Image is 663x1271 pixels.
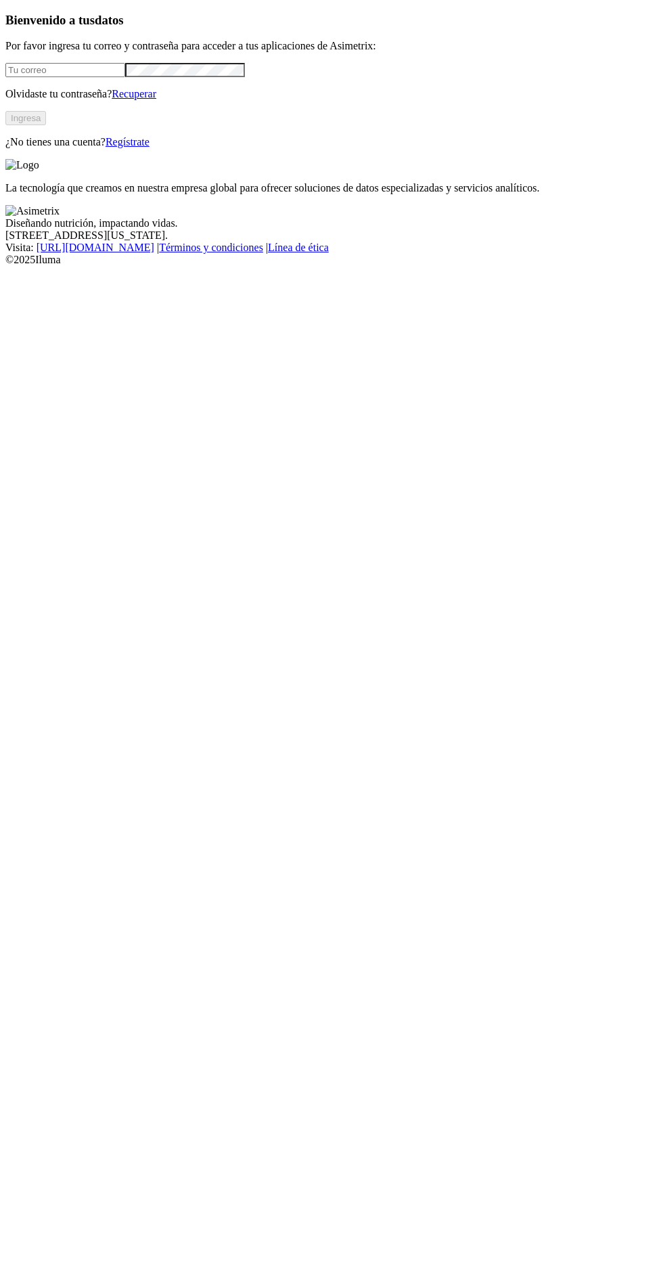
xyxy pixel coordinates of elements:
p: Por favor ingresa tu correo y contraseña para acceder a tus aplicaciones de Asimetrix: [5,40,658,52]
p: La tecnología que creamos en nuestra empresa global para ofrecer soluciones de datos especializad... [5,182,658,194]
div: © 2025 Iluma [5,254,658,266]
p: Olvidaste tu contraseña? [5,88,658,100]
img: Asimetrix [5,205,60,217]
p: ¿No tienes una cuenta? [5,136,658,148]
a: Regístrate [106,136,150,148]
a: Recuperar [112,88,156,99]
div: Visita : | | [5,242,658,254]
div: Diseñando nutrición, impactando vidas. [5,217,658,229]
h3: Bienvenido a tus [5,13,658,28]
button: Ingresa [5,111,46,125]
input: Tu correo [5,63,125,77]
a: [URL][DOMAIN_NAME] [37,242,154,253]
a: Términos y condiciones [159,242,263,253]
img: Logo [5,159,39,171]
a: Línea de ética [268,242,329,253]
span: datos [95,13,124,27]
div: [STREET_ADDRESS][US_STATE]. [5,229,658,242]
